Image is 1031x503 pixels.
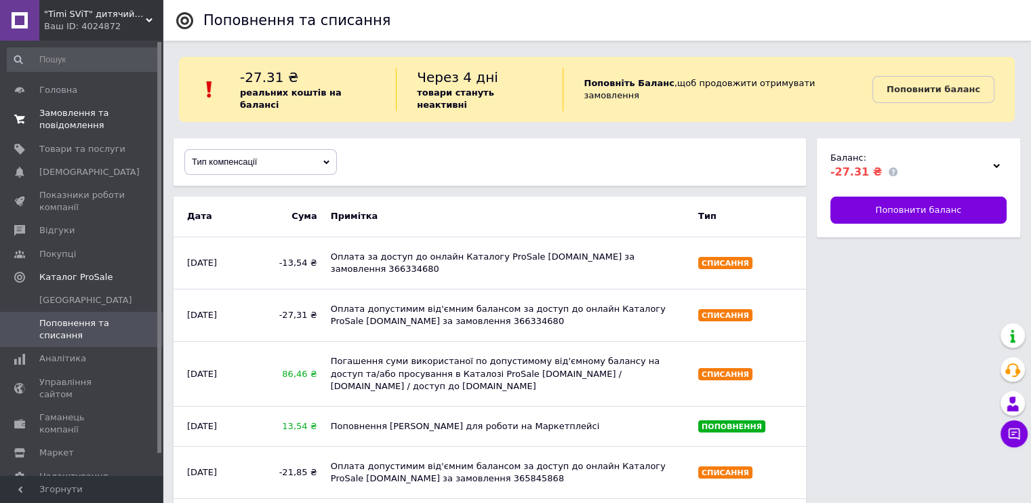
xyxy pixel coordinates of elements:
[39,107,125,132] span: Замовлення та повідомлення
[39,224,75,237] span: Відгуки
[563,68,872,111] div: , щоб продовжити отримувати замовлення
[259,466,317,479] span: -21,85 ₴
[39,376,125,401] span: Управління сайтом
[691,203,799,229] b: Тип
[39,84,77,96] span: Головна
[324,244,691,282] div: Оплата за доступ до онлайн Каталогу ProSale [DOMAIN_NAME] за замовлення 366334680
[1000,420,1028,447] button: Чат з покупцем
[44,20,163,33] div: Ваш ID: 4024872
[259,420,317,432] span: 13,54 ₴
[187,467,217,477] time: [DATE]
[702,311,749,320] span: Списання
[39,470,108,483] span: Налаштування
[187,421,217,431] time: [DATE]
[39,447,74,459] span: Маркет
[39,143,125,155] span: Товари та послуги
[185,150,336,174] div: Тип компенсації
[39,166,140,178] span: [DEMOGRAPHIC_DATA]
[324,454,691,491] div: Оплата допустимим від'ємним балансом за доступ до онлайн Каталогу ProSale [DOMAIN_NAME] за замовл...
[187,369,217,379] time: [DATE]
[875,204,961,216] span: Поповнити баланс
[324,296,691,334] div: Оплата допустимим від'ємним балансом за доступ до онлайн Каталогу ProSale [DOMAIN_NAME] за замовл...
[830,153,866,163] span: Баланс:
[199,79,220,100] img: :exclamation:
[702,468,749,477] span: Списання
[187,310,217,320] time: [DATE]
[240,87,342,110] b: реальних коштів на балансі
[830,165,883,178] span: -27.31 ₴
[887,84,980,94] b: Поповнити баланс
[584,78,674,88] b: Поповніть Баланс
[39,248,76,260] span: Покупці
[39,353,86,365] span: Аналітика
[39,294,132,306] span: [GEOGRAPHIC_DATA]
[259,368,317,380] span: 86,46 ₴
[324,348,691,399] div: Погашення суми використаної по допустимому від'ємному балансу на доступ та/або просування в Катал...
[180,203,252,229] b: Дата
[324,203,691,229] b: Примітка
[7,47,160,72] input: Пошук
[39,189,125,214] span: Показники роботи компанії
[259,309,317,321] span: -27,31 ₴
[417,87,494,110] b: товари стануть неактивні
[872,76,994,103] a: Поповнити баланс
[324,414,691,439] div: Поповнення [PERSON_NAME] для роботи на Маркетплейсі
[702,259,749,268] span: Списання
[830,197,1007,224] a: Поповнити баланс
[259,257,317,269] span: -13,54 ₴
[259,210,317,222] span: Cума
[702,370,749,379] span: Списання
[187,258,217,268] time: [DATE]
[417,69,498,85] span: Через 4 дні
[39,411,125,436] span: Гаманець компанії
[203,14,390,28] div: Поповнення та списання
[39,271,113,283] span: Каталог ProSale
[240,69,298,85] span: -27.31 ₴
[39,317,125,342] span: Поповнення та списання
[44,8,146,20] span: "Timi SViT" дитячий інтернет-магазин
[702,422,762,431] span: Поповнення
